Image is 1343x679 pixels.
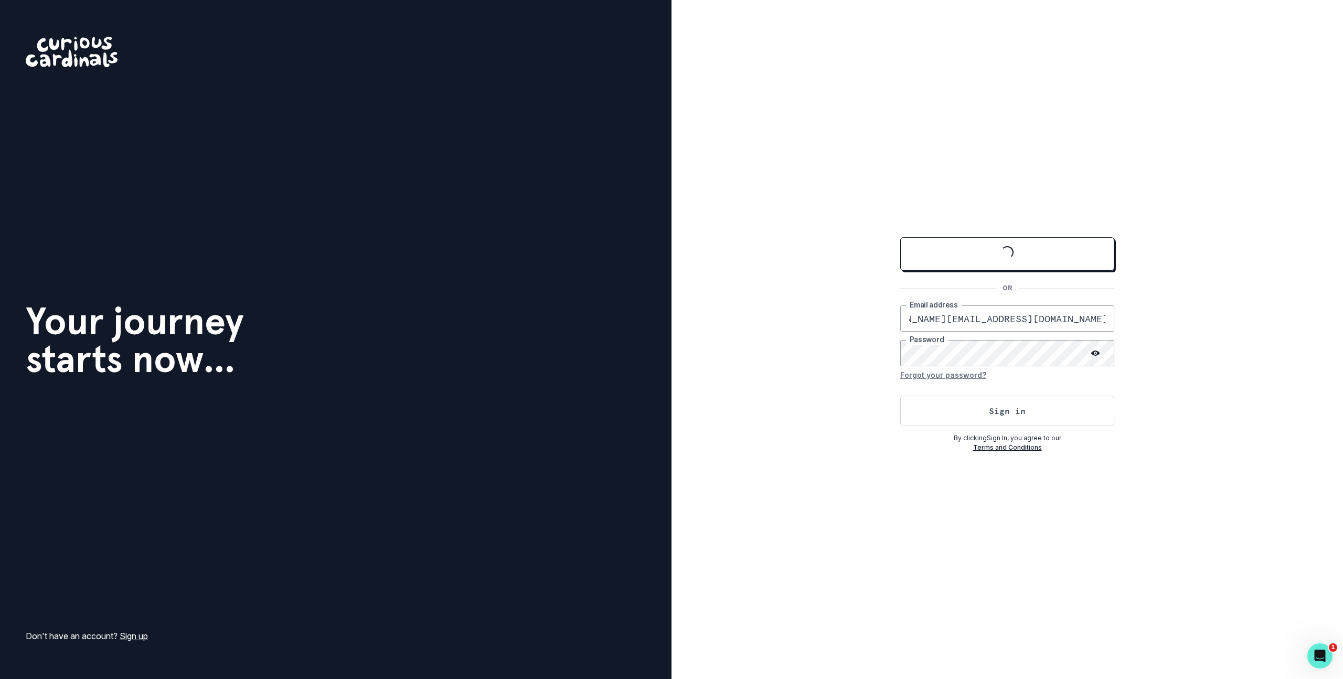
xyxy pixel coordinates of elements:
a: Sign up [120,631,148,641]
img: Curious Cardinals Logo [26,37,118,67]
span: 1 [1329,643,1337,652]
h1: Your journey starts now... [26,302,244,378]
a: Terms and Conditions [973,443,1042,451]
p: OR [996,283,1018,293]
button: Sign in with Google (GSuite) [900,237,1114,271]
button: Sign in [900,396,1114,426]
p: By clicking Sign In , you agree to our [900,433,1114,443]
iframe: Intercom live chat [1307,643,1333,669]
button: Forgot your password? [900,366,986,383]
p: Don't have an account? [26,630,148,642]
